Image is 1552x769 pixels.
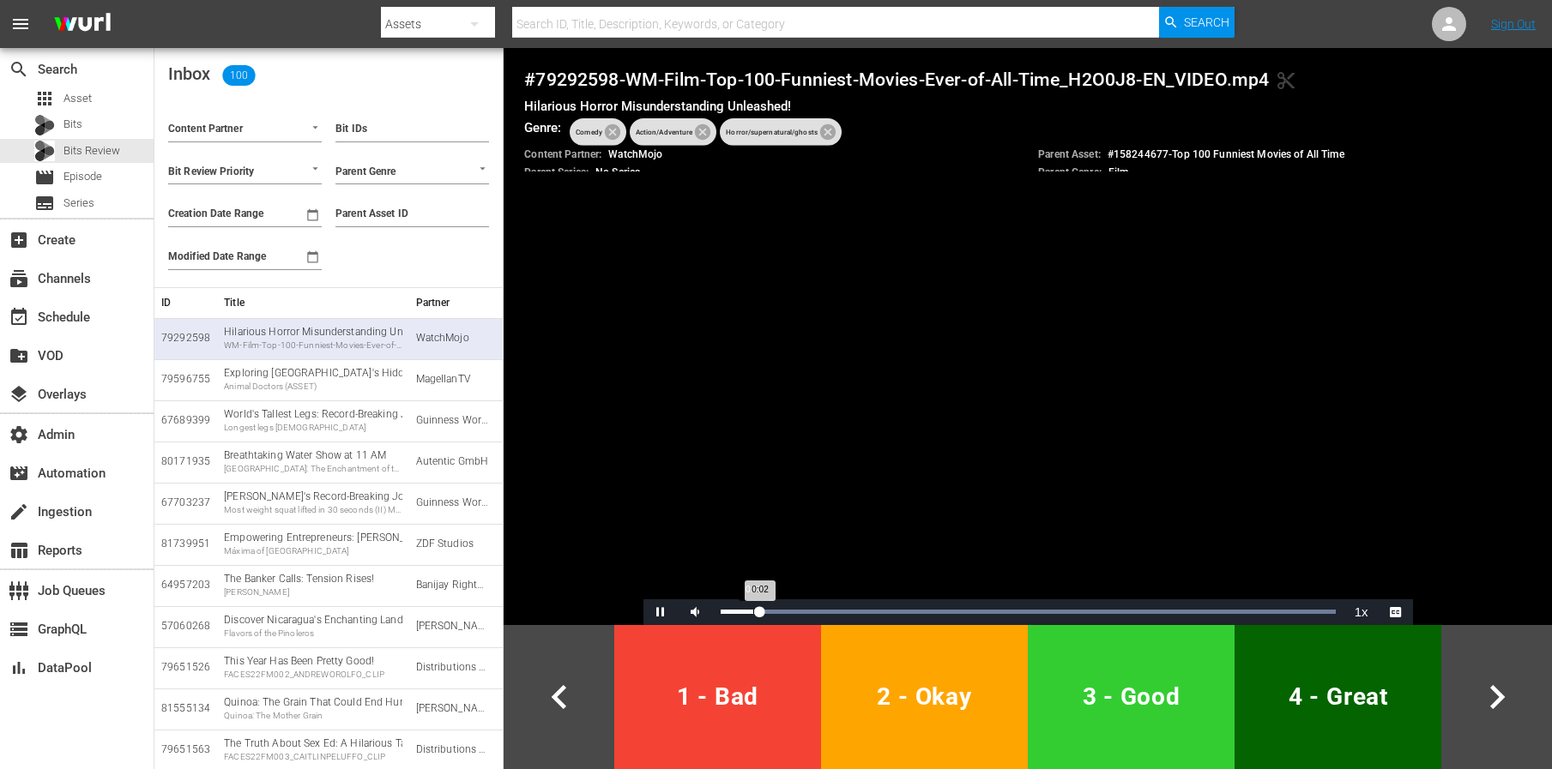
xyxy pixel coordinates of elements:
[224,654,402,681] div: This Year Has Been Pretty Good!
[621,676,814,718] span: 1 - Bad
[1035,676,1228,718] span: 3 - Good
[614,625,821,769] button: 1 - Bad
[154,287,217,318] th: ID
[9,619,29,640] span: GraphQL
[161,372,210,387] div: 79596755
[1038,147,1344,162] p: # 158244677 - Top 100 Funniest Movies of All Time
[643,599,678,625] button: Pause
[161,537,210,551] div: 81739951
[161,660,210,675] div: 79651526
[416,619,490,634] div: Janson Media
[828,676,1021,718] span: 2 - Okay
[224,586,402,598] div: [PERSON_NAME]
[1235,625,1441,769] button: 4 - Great
[224,669,402,681] div: FACES22FM002_ANDREWOROLFO_CLIP
[222,69,255,82] span: 100
[1038,166,1102,178] span: Parent Genre:
[720,111,823,153] span: Horror/supernatural/ghosts
[416,413,490,428] div: Guinness World Records
[1517,121,1533,137] button: Open
[168,119,274,141] input: Content Partner
[224,628,402,640] div: Flavors of the Pinoleros
[224,572,402,598] div: The Banker Calls: Tension Rises!
[1276,70,1296,91] span: Generated Bit
[9,502,29,522] span: Ingestion
[524,147,662,162] p: WatchMojo
[570,118,626,146] div: Comedy
[41,4,124,45] img: ans4CAIJ8jUAAAAAAAAAAAAAAAAAAAAAAAAgQb4GAAAAAAAAAAAAAAAAAAAAAAAAJMjXAAAAAAAAAAAAAAAAAAAAAAAAgAT5G...
[416,742,490,757] div: Distributions Juste Pour Rire Inc.
[1159,7,1235,38] button: Search
[474,160,491,177] button: Open
[9,230,29,250] span: Create
[524,166,589,178] span: Parent Series:
[9,424,29,445] span: Admin
[416,372,490,387] div: MagellanTV
[307,160,323,177] button: Open
[1491,17,1536,31] a: Sign Out
[524,98,1531,115] h5: Hilarious Horror Misunderstanding Unleashed!
[224,422,402,434] div: Longest legs [DEMOGRAPHIC_DATA]
[34,115,55,135] div: Bits
[1028,625,1235,769] button: 3 - Good
[224,504,402,516] div: Most weight squat lifted in 30 seconds (II) Most squats in 1 minute
[161,413,210,428] div: 67689399
[34,167,55,188] span: Episode
[224,381,402,393] div: Animal Doctors (ASSET)
[307,119,323,135] button: Open
[224,325,402,351] div: Hilarious Horror Misunderstanding Unleashed!
[161,619,210,634] div: 57060268
[1473,673,1521,721] span: chevron_right
[63,195,94,212] span: Series
[643,192,1413,625] div: Video Player
[9,658,29,678] span: DataPool
[224,448,402,475] div: Breathtaking Water Show at 11 AM
[721,610,1336,614] div: Progress Bar
[63,142,120,159] span: Bits Review
[161,701,210,716] div: 81555134
[161,496,210,510] div: 67703237
[224,463,402,475] div: [GEOGRAPHIC_DATA]: The Enchantment of the white nights
[224,407,402,434] div: World's Tallest Legs: Record-Breaking Journey
[630,118,717,146] div: Action/Adventure
[9,463,29,484] span: Automation
[524,165,640,180] p: No Series
[224,613,402,640] div: Discover Nicaragua's Enchanting Landscapes
[161,331,210,345] div: 79292598
[224,339,402,351] div: WM-Film-Top-100-Funniest-Movies-Ever-of-All-Time_H2O0J8-EN_VIDEO.mp4
[1038,165,1128,180] p: Film
[9,59,29,80] span: Search
[524,69,1531,91] h4: # 79292598 - WM-Film-Top-100-Funniest-Movies-Ever-of-All-Time_H2O0J8-EN_VIDEO.mp4
[1241,676,1434,718] span: 4 - Great
[9,268,29,289] span: Channels
[524,148,601,160] span: Content Partner:
[224,695,402,722] div: Quinoa: The Grain That Could End Hunger?
[10,14,31,34] span: menu
[168,62,261,89] h2: Inbox
[161,742,210,757] div: 79651563
[416,660,490,675] div: Distributions Juste Pour Rire Inc.
[416,496,490,510] div: Guinness World Records
[1344,599,1379,625] button: Playback Rate
[570,111,608,153] span: Comedy
[9,307,29,327] span: Schedule
[416,454,490,469] div: Autentic GmbH
[678,599,712,625] button: Mute
[224,366,402,393] div: Exploring Mahali National Park's Hidden Wonders
[9,540,29,561] span: Reports
[224,736,402,763] div: The Truth About Sex Ed: A Hilarious Take
[63,168,102,185] span: Episode
[224,531,402,557] div: Empowering Entrepreneurs: Jana's Journey
[416,537,490,551] div: ZDF Studios
[416,701,490,716] div: Janson Media
[524,119,561,136] h5: Genre:
[9,345,29,366] span: VOD
[217,287,408,318] th: Title
[720,118,841,146] div: Horror/supernatural/ghosts
[34,141,55,161] div: Bits Review
[224,490,402,516] div: Tom's Record-Breaking Journey Inspires All
[1379,599,1413,625] button: Captions
[1038,148,1101,160] span: Parent Asset:
[63,90,92,107] span: Asset
[535,673,583,721] span: chevron_left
